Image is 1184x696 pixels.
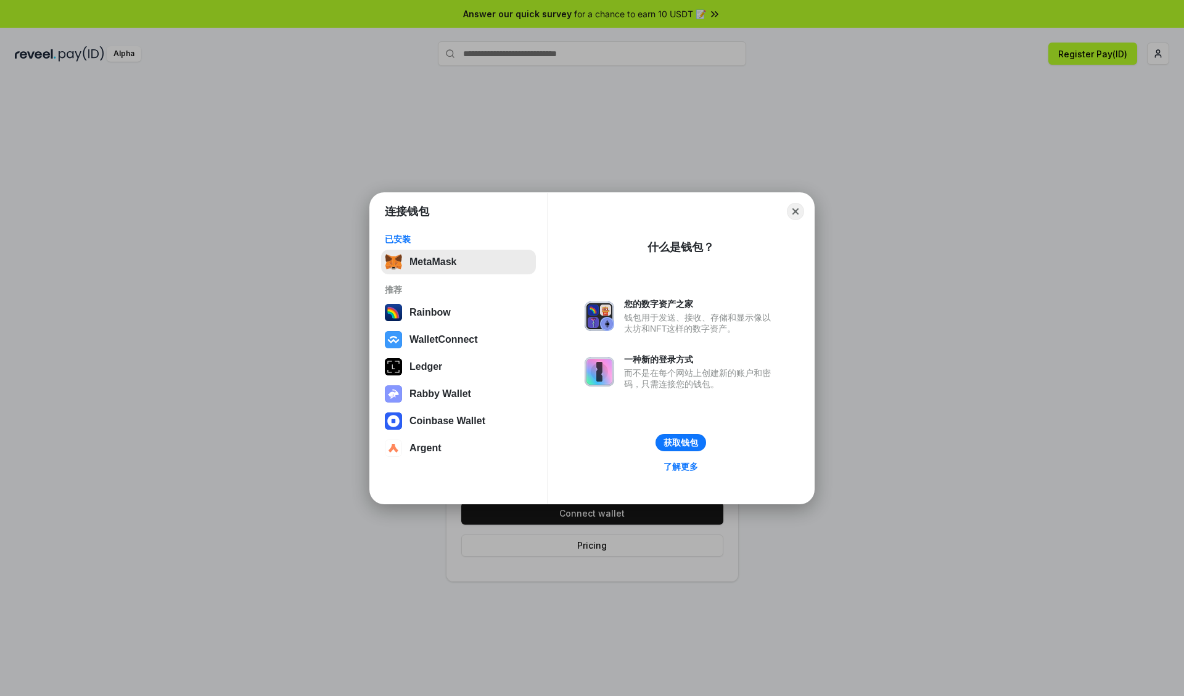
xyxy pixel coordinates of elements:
[385,204,429,219] h1: 连接钱包
[385,385,402,403] img: svg+xml,%3Csvg%20xmlns%3D%22http%3A%2F%2Fwww.w3.org%2F2000%2Fsvg%22%20fill%3D%22none%22%20viewBox...
[381,250,536,274] button: MetaMask
[409,256,456,268] div: MetaMask
[647,240,714,255] div: 什么是钱包？
[656,459,705,475] a: 了解更多
[385,284,532,295] div: 推荐
[409,416,485,427] div: Coinbase Wallet
[381,436,536,461] button: Argent
[664,437,698,448] div: 获取钱包
[409,361,442,372] div: Ledger
[385,331,402,348] img: svg+xml,%3Csvg%20width%3D%2228%22%20height%3D%2228%22%20viewBox%3D%220%200%2028%2028%22%20fill%3D...
[585,357,614,387] img: svg+xml,%3Csvg%20xmlns%3D%22http%3A%2F%2Fwww.w3.org%2F2000%2Fsvg%22%20fill%3D%22none%22%20viewBox...
[385,440,402,457] img: svg+xml,%3Csvg%20width%3D%2228%22%20height%3D%2228%22%20viewBox%3D%220%200%2028%2028%22%20fill%3D...
[664,461,698,472] div: 了解更多
[624,354,777,365] div: 一种新的登录方式
[409,443,442,454] div: Argent
[381,300,536,325] button: Rainbow
[787,203,804,220] button: Close
[624,298,777,309] div: 您的数字资产之家
[585,301,614,331] img: svg+xml,%3Csvg%20xmlns%3D%22http%3A%2F%2Fwww.w3.org%2F2000%2Fsvg%22%20fill%3D%22none%22%20viewBox...
[385,234,532,245] div: 已安装
[624,312,777,334] div: 钱包用于发送、接收、存储和显示像以太坊和NFT这样的数字资产。
[381,354,536,379] button: Ledger
[409,307,451,318] div: Rainbow
[381,409,536,433] button: Coinbase Wallet
[409,334,478,345] div: WalletConnect
[656,434,706,451] button: 获取钱包
[385,253,402,271] img: svg+xml,%3Csvg%20fill%3D%22none%22%20height%3D%2233%22%20viewBox%3D%220%200%2035%2033%22%20width%...
[381,327,536,352] button: WalletConnect
[385,358,402,375] img: svg+xml,%3Csvg%20xmlns%3D%22http%3A%2F%2Fwww.w3.org%2F2000%2Fsvg%22%20width%3D%2228%22%20height%3...
[385,412,402,430] img: svg+xml,%3Csvg%20width%3D%2228%22%20height%3D%2228%22%20viewBox%3D%220%200%2028%2028%22%20fill%3D...
[381,382,536,406] button: Rabby Wallet
[409,388,471,399] div: Rabby Wallet
[624,367,777,390] div: 而不是在每个网站上创建新的账户和密码，只需连接您的钱包。
[385,304,402,321] img: svg+xml,%3Csvg%20width%3D%22120%22%20height%3D%22120%22%20viewBox%3D%220%200%20120%20120%22%20fil...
